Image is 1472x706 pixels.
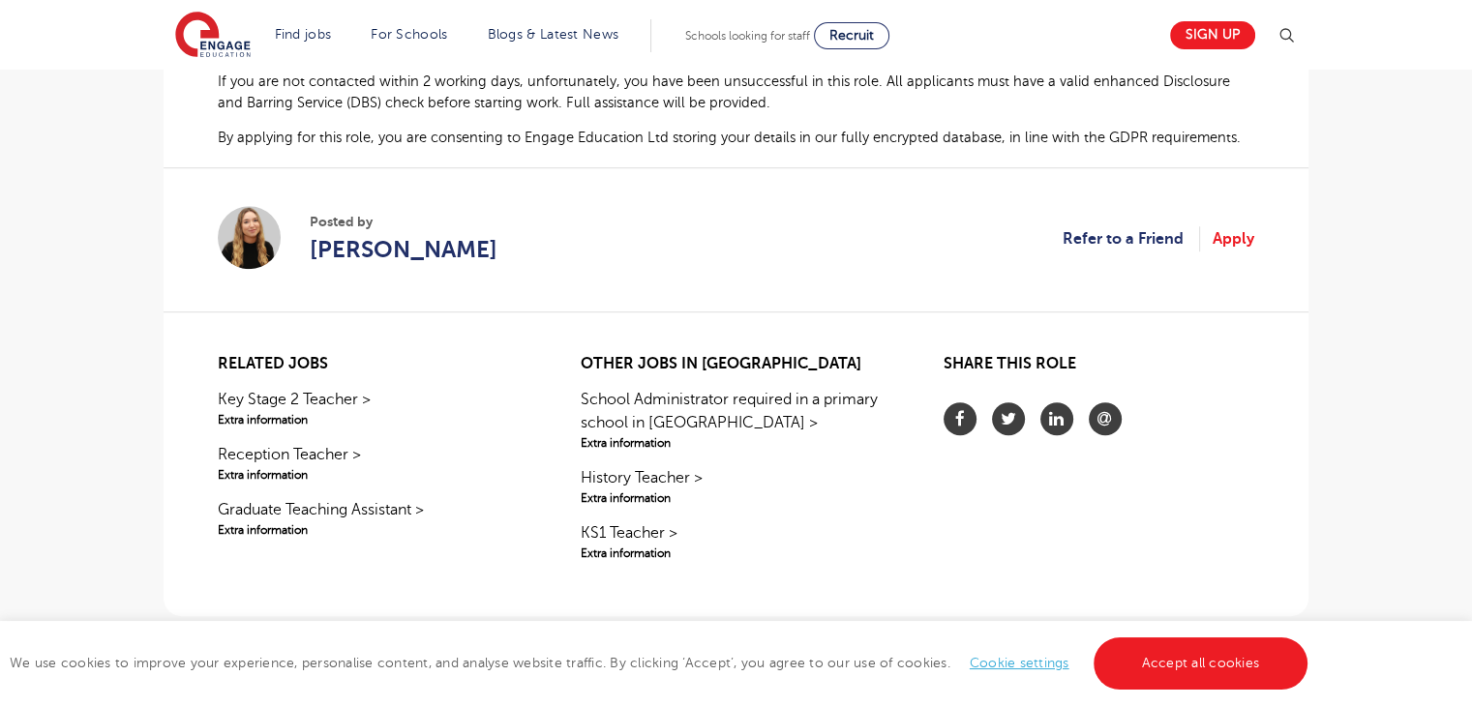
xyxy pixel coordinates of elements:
span: Extra information [218,521,528,539]
span: Extra information [581,544,891,562]
a: Reception Teacher >Extra information [218,443,528,484]
h2: Other jobs in [GEOGRAPHIC_DATA] [581,355,891,373]
a: For Schools [371,27,447,42]
span: Posted by [310,212,497,232]
span: Schools looking for staff [685,29,810,43]
span: Extra information [218,466,528,484]
a: Recruit [814,22,889,49]
img: Engage Education [175,12,251,60]
a: KS1 Teacher >Extra information [581,521,891,562]
a: [PERSON_NAME] [310,232,497,267]
span: By applying for this role, you are consenting to Engage Education Ltd storing your details in our... [218,130,1241,145]
span: We use cookies to improve your experience, personalise content, and analyse website traffic. By c... [10,656,1312,670]
a: Cookie settings [970,656,1069,670]
h2: Related jobs [218,355,528,373]
h2: Share this role [944,355,1254,383]
a: Graduate Teaching Assistant >Extra information [218,498,528,539]
a: Blogs & Latest News [488,27,619,42]
a: School Administrator required in a primary school in [GEOGRAPHIC_DATA] >Extra information [581,388,891,452]
a: Apply [1213,226,1254,251]
span: Recruit [829,28,874,43]
a: Sign up [1170,21,1255,49]
span: If you are not contacted within 2 working days, unfortunately, you have been unsuccessful in this... [218,74,1230,110]
a: Refer to a Friend [1063,226,1200,251]
span: Extra information [218,411,528,428]
a: Key Stage 2 Teacher >Extra information [218,388,528,428]
span: Extra information [581,434,891,452]
a: Find jobs [275,27,332,42]
a: History Teacher >Extra information [581,466,891,507]
a: Accept all cookies [1094,637,1308,690]
span: Extra information [581,489,891,507]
